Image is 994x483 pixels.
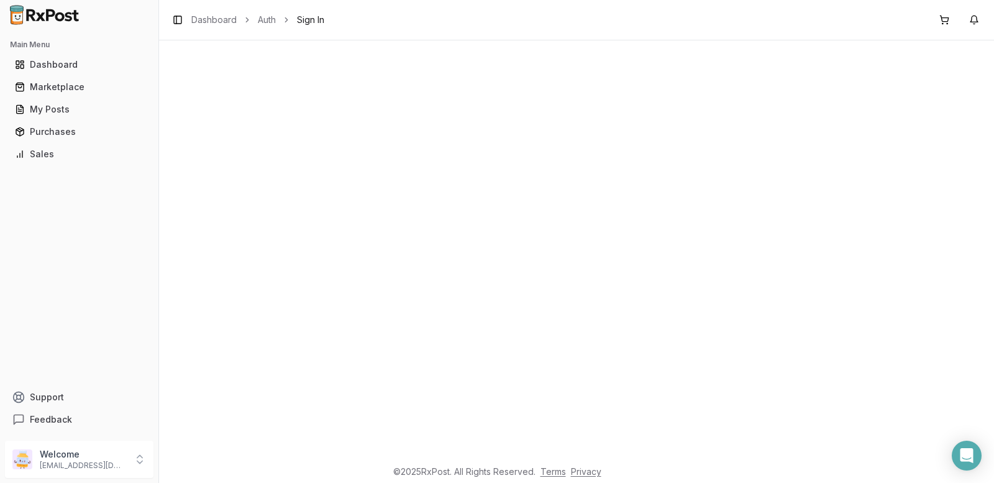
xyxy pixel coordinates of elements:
a: My Posts [10,98,148,121]
div: Marketplace [15,81,144,93]
div: Open Intercom Messenger [952,441,982,471]
a: Terms [540,466,566,477]
a: Marketplace [10,76,148,98]
div: My Posts [15,103,144,116]
img: User avatar [12,449,32,469]
a: Purchases [10,121,148,143]
nav: breadcrumb [191,14,324,26]
div: Dashboard [15,58,144,71]
button: Feedback [5,408,153,431]
a: Dashboard [191,14,237,26]
a: Dashboard [10,53,148,76]
button: Purchases [5,122,153,142]
button: Marketplace [5,77,153,97]
div: Sales [15,148,144,160]
p: Welcome [40,448,126,461]
button: Support [5,386,153,408]
span: Feedback [30,413,72,426]
a: Privacy [571,466,601,477]
a: Sales [10,143,148,165]
a: Auth [258,14,276,26]
h2: Main Menu [10,40,148,50]
button: Dashboard [5,55,153,75]
div: Purchases [15,126,144,138]
img: RxPost Logo [5,5,84,25]
span: Sign In [297,14,324,26]
p: [EMAIL_ADDRESS][DOMAIN_NAME] [40,461,126,471]
button: My Posts [5,99,153,119]
button: Sales [5,144,153,164]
